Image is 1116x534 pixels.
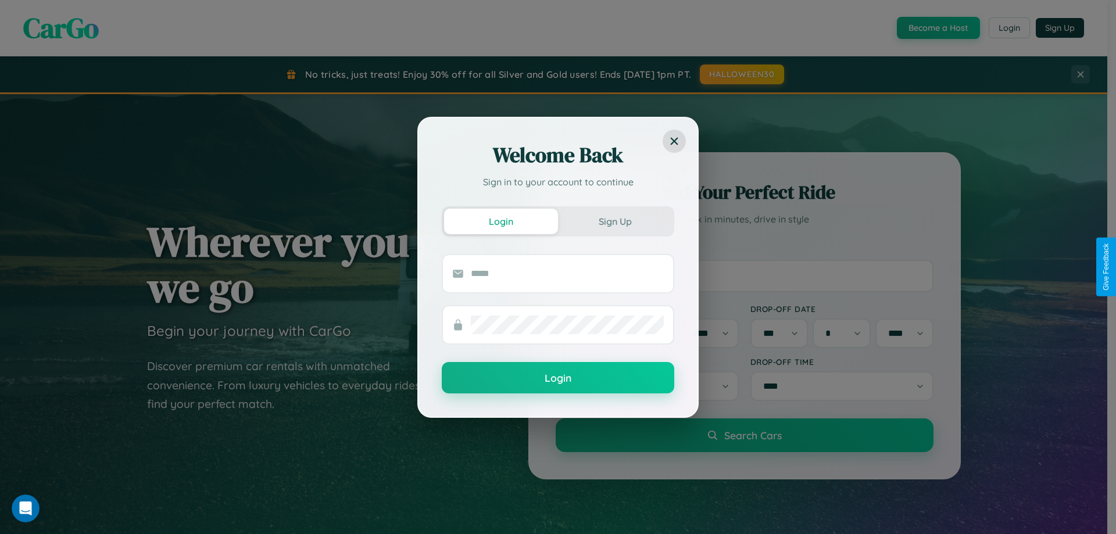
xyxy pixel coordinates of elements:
[1102,243,1110,291] div: Give Feedback
[12,494,40,522] iframe: Intercom live chat
[442,175,674,189] p: Sign in to your account to continue
[558,209,672,234] button: Sign Up
[444,209,558,234] button: Login
[442,362,674,393] button: Login
[442,141,674,169] h2: Welcome Back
